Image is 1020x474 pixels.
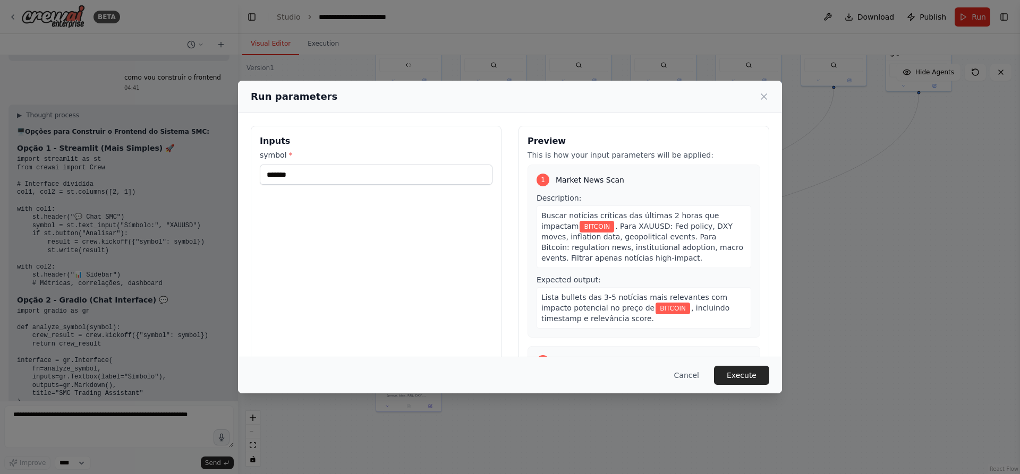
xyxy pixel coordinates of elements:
h2: Run parameters [251,89,337,104]
span: Sentiment Analysis [556,356,627,367]
span: Expected output: [537,275,601,284]
span: Variable: symbol [656,303,690,314]
label: symbol [260,150,492,160]
span: Buscar notícias críticas das últimas 2 horas que impactam [541,211,719,230]
h3: Preview [528,135,760,148]
div: 1 [537,174,549,186]
span: . Para XAUUSD: Fed policy, DXY moves, inflation data, geopolitical events. Para Bitcoin: regulati... [541,222,743,262]
span: Description: [537,194,581,202]
div: 2 [537,355,549,368]
button: Cancel [666,366,708,385]
span: , incluindo timestamp e relevância score. [541,304,729,323]
span: Lista bullets das 3-5 notícias mais relevantes com impacto potencial no preço de [541,293,727,312]
span: Variable: symbol [580,221,614,232]
button: Execute [714,366,769,385]
span: Market News Scan [556,175,624,185]
p: This is how your input parameters will be applied: [528,150,760,160]
h3: Inputs [260,135,492,148]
